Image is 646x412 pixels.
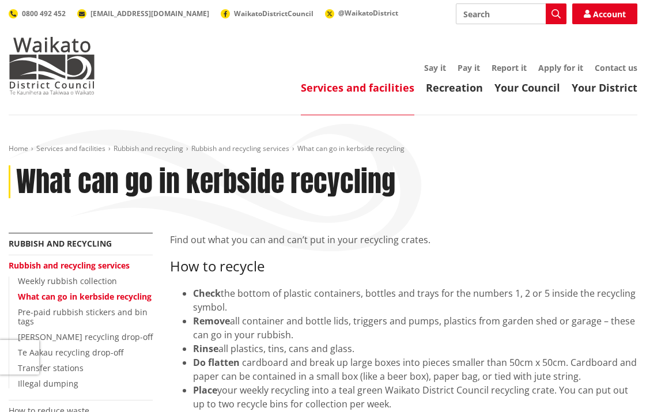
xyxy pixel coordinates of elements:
[9,260,130,271] a: Rubbish and recycling services
[16,165,395,199] h1: What can go in kerbside recycling
[494,81,560,95] a: Your Council
[9,143,28,153] a: Home
[9,9,66,18] a: 0800 492 452
[538,62,583,73] a: Apply for it
[572,3,637,24] a: Account
[301,81,414,95] a: Services and facilities
[458,62,480,73] a: Pay it
[325,8,398,18] a: @WaikatoDistrict
[9,37,95,95] img: Waikato District Council - Te Kaunihera aa Takiwaa o Waikato
[426,81,483,95] a: Recreation
[193,356,240,369] strong: Do flatten
[191,143,289,153] a: Rubbish and recycling services
[221,9,313,18] a: WaikatoDistrictCouncil
[90,9,209,18] span: [EMAIL_ADDRESS][DOMAIN_NAME]
[18,347,123,358] a: Te Aakau recycling drop-off
[18,378,78,389] a: Illegal dumping
[193,315,230,327] strong: Remove
[77,9,209,18] a: [EMAIL_ADDRESS][DOMAIN_NAME]
[18,275,117,286] a: Weekly rubbish collection
[595,62,637,73] a: Contact us
[297,143,405,153] span: What can go in kerbside recycling
[114,143,183,153] a: Rubbish and recycling
[492,62,527,73] a: Report it
[572,81,637,95] a: Your District
[170,258,637,275] h3: How to recycle
[22,9,66,18] span: 0800 492 452
[9,144,637,154] nav: breadcrumb
[193,356,637,383] span: cardboard and break up large boxes into pieces smaller than 50cm x 50cm. Cardboard and paper can ...
[424,62,446,73] a: Say it
[456,3,566,24] input: Search input
[193,342,637,356] div: all plastics, tins, cans and glass.
[193,342,218,355] strong: Rinse
[18,331,153,342] a: [PERSON_NAME] recycling drop-off
[193,287,221,300] strong: Check
[170,233,637,247] p: Find out what you can and can’t put in your recycling crates.
[18,362,84,373] a: Transfer stations
[18,307,148,327] a: Pre-paid rubbish stickers and bin tags
[9,238,112,249] a: Rubbish and recycling
[193,384,217,396] strong: Place
[193,286,637,314] div: the bottom of plastic containers, bottles and trays for the numbers 1, 2 or 5 inside the recyclin...
[36,143,105,153] a: Services and facilities
[193,314,637,342] div: all container and bottle lids, triggers and pumps, plastics from garden shed or garage – these ca...
[234,9,313,18] span: WaikatoDistrictCouncil
[338,8,398,18] span: @WaikatoDistrict
[18,291,152,302] a: What can go in kerbside recycling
